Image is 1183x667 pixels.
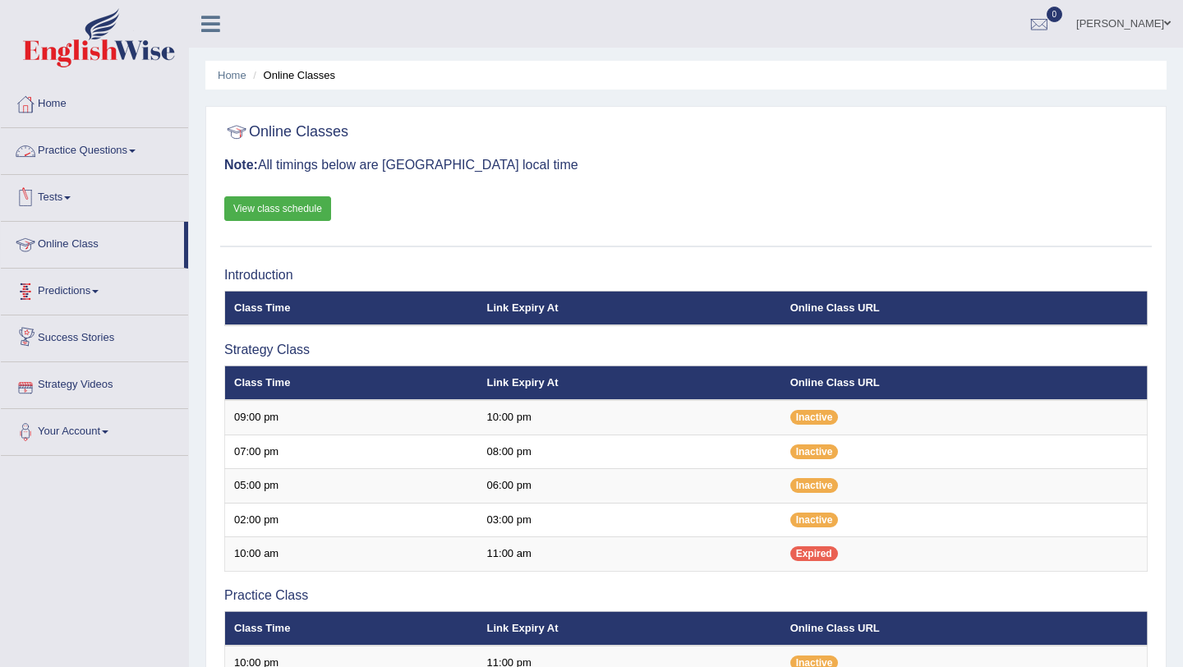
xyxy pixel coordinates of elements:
td: 07:00 pm [225,435,478,469]
span: Inactive [790,478,839,493]
th: Class Time [225,366,478,400]
td: 05:00 pm [225,469,478,504]
span: Inactive [790,410,839,425]
a: Strategy Videos [1,362,188,403]
th: Class Time [225,611,478,646]
b: Note: [224,158,258,172]
li: Online Classes [249,67,335,83]
span: 0 [1047,7,1063,22]
td: 11:00 am [478,537,781,572]
h3: All timings below are [GEOGRAPHIC_DATA] local time [224,158,1148,172]
a: Success Stories [1,315,188,356]
a: Home [1,81,188,122]
h3: Practice Class [224,588,1148,603]
td: 08:00 pm [478,435,781,469]
td: 03:00 pm [478,503,781,537]
td: 10:00 pm [478,400,781,435]
th: Link Expiry At [478,291,781,325]
a: Your Account [1,409,188,450]
td: 09:00 pm [225,400,478,435]
td: 02:00 pm [225,503,478,537]
span: Inactive [790,444,839,459]
h2: Online Classes [224,120,348,145]
td: 10:00 am [225,537,478,572]
th: Link Expiry At [478,611,781,646]
td: 06:00 pm [478,469,781,504]
a: Online Class [1,222,184,263]
a: Practice Questions [1,128,188,169]
a: Predictions [1,269,188,310]
a: Home [218,69,246,81]
th: Online Class URL [781,611,1148,646]
a: Tests [1,175,188,216]
th: Online Class URL [781,291,1148,325]
th: Online Class URL [781,366,1148,400]
a: View class schedule [224,196,331,221]
span: Expired [790,546,838,561]
span: Inactive [790,513,839,527]
h3: Strategy Class [224,343,1148,357]
th: Link Expiry At [478,366,781,400]
h3: Introduction [224,268,1148,283]
th: Class Time [225,291,478,325]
